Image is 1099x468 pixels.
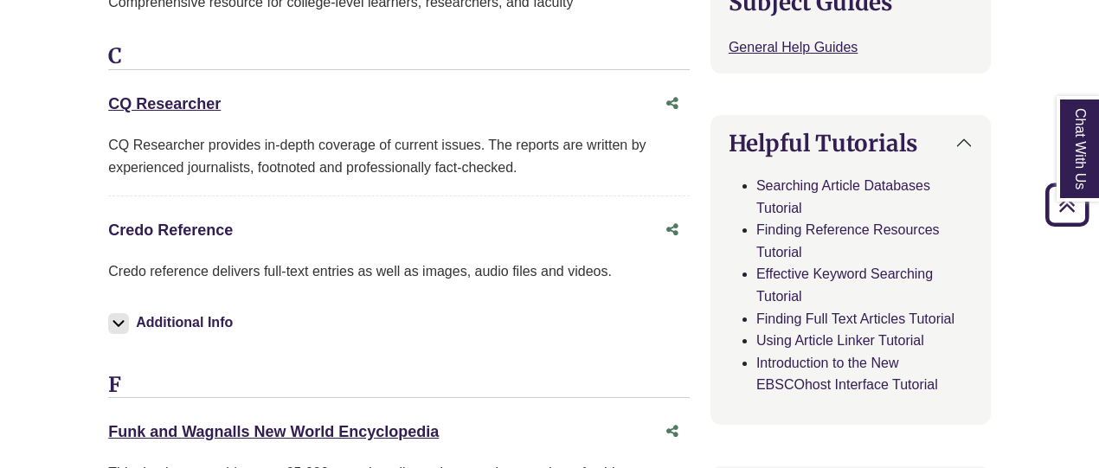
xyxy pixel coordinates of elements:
[655,87,690,120] button: Share this database
[108,373,690,399] h3: F
[756,178,930,215] a: Searching Article Databases Tutorial
[108,44,690,70] h3: C
[108,423,439,440] a: Funk and Wagnalls New World Encyclopedia
[655,415,690,448] button: Share this database
[711,116,990,170] button: Helpful Tutorials
[756,222,940,260] a: Finding Reference Resources Tutorial
[729,40,858,54] a: General Help Guides
[108,260,690,283] p: Credo reference delivers full-text entries as well as images, audio files and videos.
[655,214,690,247] button: Share this database
[1039,193,1095,216] a: Back to Top
[108,95,221,112] a: CQ Researcher
[108,221,233,239] a: Credo Reference
[756,356,938,393] a: Introduction to the New EBSCOhost Interface Tutorial
[108,311,238,335] button: Additional Info
[756,266,933,304] a: Effective Keyword Searching Tutorial
[756,333,924,348] a: Using Article Linker Tutorial
[756,311,954,326] a: Finding Full Text Articles Tutorial
[108,134,690,178] div: CQ Researcher provides in-depth coverage of current issues. The reports are written by experience...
